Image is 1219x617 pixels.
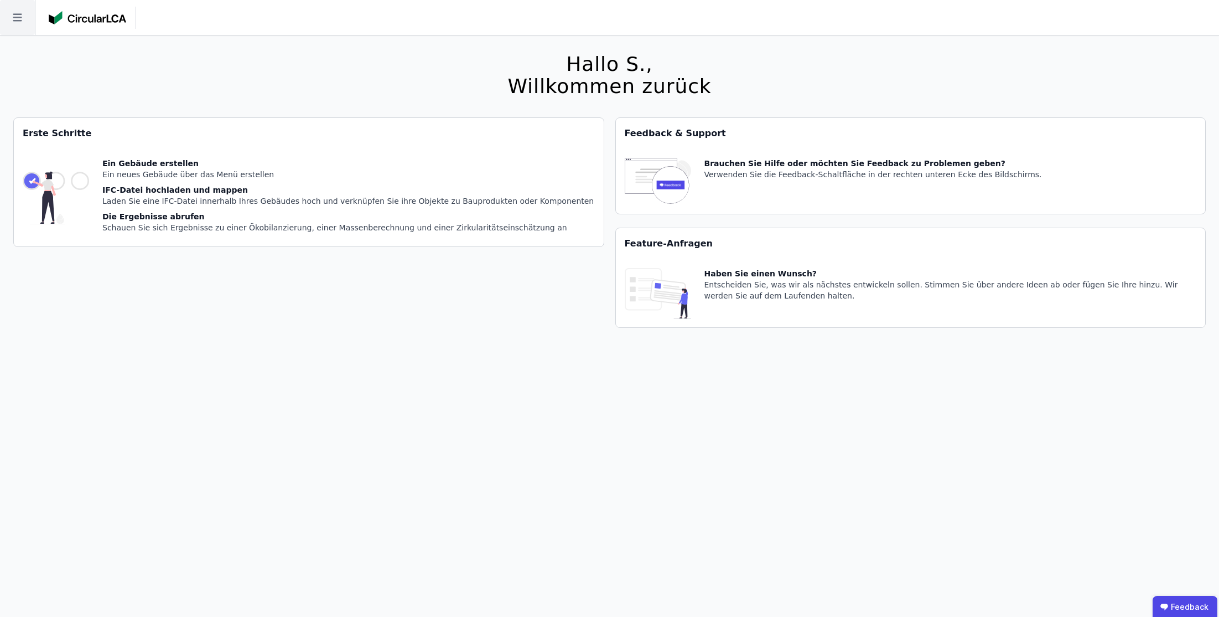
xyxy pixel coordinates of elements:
[102,211,594,222] div: Die Ergebnisse abrufen
[102,196,594,207] div: Laden Sie eine IFC-Datei innerhalb Ihres Gebäudes hoch und verknüpfen Sie ihre Objekte zu Bauprod...
[507,75,711,97] div: Willkommen zurück
[704,169,1042,180] div: Verwenden Sie die Feedback-Schaltfläche in der rechten unteren Ecke des Bildschirms.
[102,184,594,196] div: IFC-Datei hochladen und mappen
[507,53,711,75] div: Hallo S.,
[102,158,594,169] div: Ein Gebäude erstellen
[625,158,691,205] img: feedback-icon-HCTs5lye.svg
[616,228,1206,259] div: Feature-Anfragen
[625,268,691,318] img: feature_request_tile-UiXE1qGU.svg
[704,158,1042,169] div: Brauchen Sie Hilfe oder möchten Sie Feedback zu Problemen geben?
[704,268,1197,279] div: Haben Sie einen Wunsch?
[616,118,1206,149] div: Feedback & Support
[102,169,594,180] div: Ein neues Gebäude über das Menü erstellen
[704,279,1197,301] div: Entscheiden Sie, was wir als nächstes entwickeln sollen. Stimmen Sie über andere Ideen ab oder fü...
[49,11,126,24] img: Concular
[23,158,89,238] img: getting_started_tile-DrF_GRSv.svg
[102,222,594,233] div: Schauen Sie sich Ergebnisse zu einer Ökobilanzierung, einer Massenberechnung und einer Zirkularit...
[14,118,604,149] div: Erste Schritte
